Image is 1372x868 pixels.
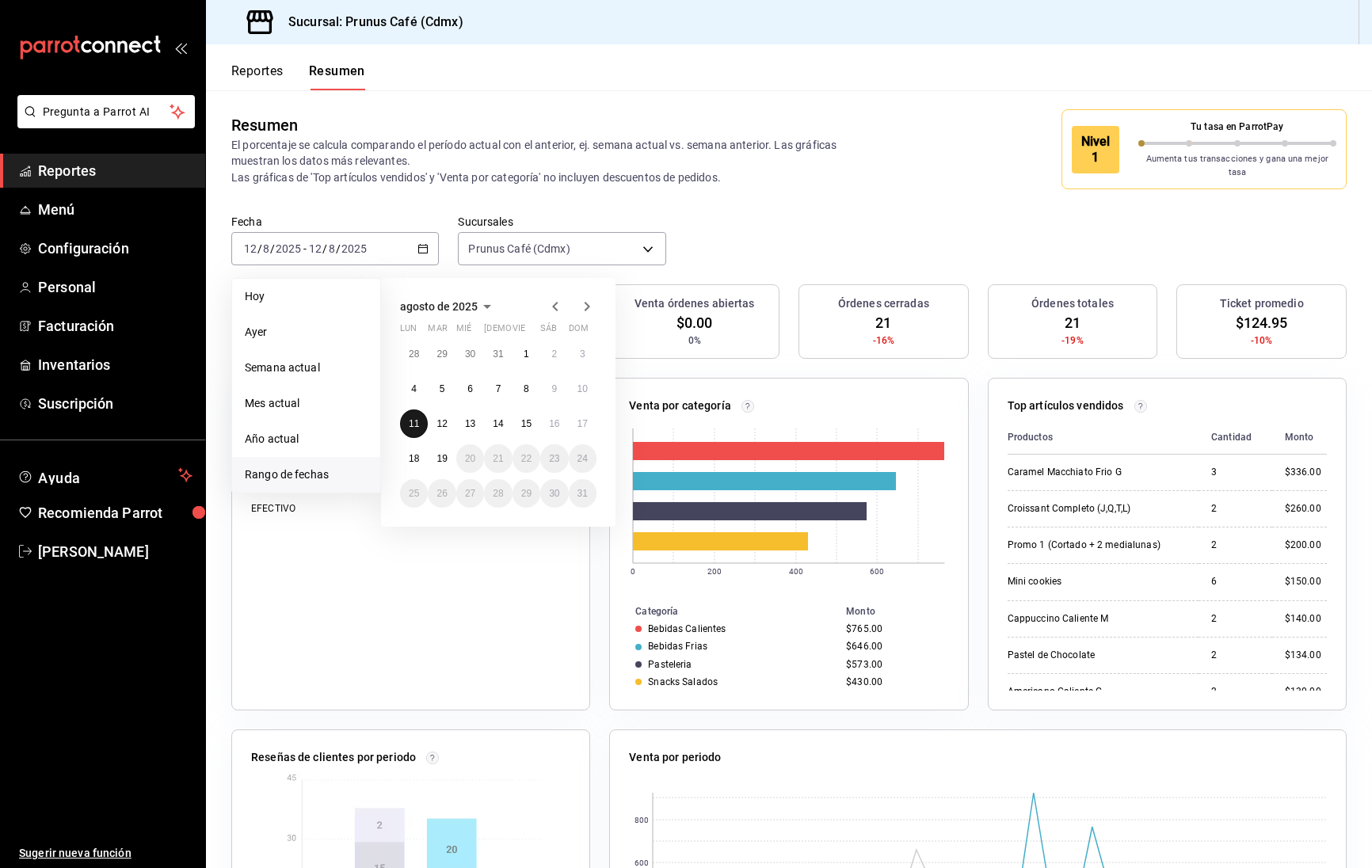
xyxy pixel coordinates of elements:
button: 1 de agosto de 2025 [513,340,540,368]
span: - [303,242,307,255]
p: Venta por periodo [629,749,721,766]
span: 21 [1065,312,1080,333]
span: Mes actual [245,395,368,412]
abbr: 14 de agosto de 2025 [493,418,503,429]
abbr: martes [428,323,447,340]
p: Aumenta tus transacciones y gana una mejor tasa [1138,153,1337,179]
button: 14 de agosto de 2025 [484,409,512,438]
span: Ayer [245,324,368,341]
div: Nivel 1 [1072,126,1119,173]
span: / [270,242,275,255]
abbr: 10 de agosto de 2025 [577,383,588,394]
button: 18 de agosto de 2025 [400,444,428,473]
div: Bebidas Frias [648,641,707,652]
span: Pregunta a Parrot AI [43,104,170,120]
abbr: miércoles [456,323,471,340]
button: Pregunta a Parrot AI [17,95,195,128]
button: 11 de agosto de 2025 [400,409,428,438]
button: 10 de agosto de 2025 [569,375,596,403]
button: 12 de agosto de 2025 [428,409,455,438]
span: Reportes [38,160,192,181]
button: 31 de agosto de 2025 [569,479,596,508]
span: / [322,242,327,255]
abbr: 28 de agosto de 2025 [493,488,503,499]
span: Configuración [38,238,192,259]
button: 31 de julio de 2025 [484,340,512,368]
abbr: 18 de agosto de 2025 [409,453,419,464]
th: Cantidad [1199,421,1272,455]
div: Snacks Salados [648,676,718,687]
span: Personal [38,276,192,298]
text: 0 [631,567,635,576]
div: Promo 1 (Cortado + 2 medialunas) [1008,539,1166,552]
div: navigation tabs [231,63,365,90]
h3: Sucursal: Prunus Café (Cdmx) [276,13,463,32]
text: 800 [635,816,649,824]
span: [PERSON_NAME] [38,541,192,562]
div: Mini cookies [1008,575,1166,588]
abbr: 31 de agosto de 2025 [577,488,588,499]
abbr: 29 de agosto de 2025 [521,488,532,499]
h3: Ticket promedio [1220,295,1304,312]
abbr: 5 de agosto de 2025 [440,383,445,394]
abbr: viernes [513,323,525,340]
span: / [257,242,262,255]
abbr: 24 de agosto de 2025 [577,453,588,464]
button: 21 de agosto de 2025 [484,444,512,473]
abbr: 23 de agosto de 2025 [549,453,559,464]
button: 16 de agosto de 2025 [540,409,568,438]
button: 4 de agosto de 2025 [400,375,428,403]
div: $573.00 [846,659,943,670]
span: Suscripción [38,393,192,414]
abbr: 15 de agosto de 2025 [521,418,532,429]
h3: Venta órdenes abiertas [635,295,755,312]
div: Resumen [231,113,298,137]
button: 19 de agosto de 2025 [428,444,455,473]
p: El porcentaje se calcula comparando el período actual con el anterior, ej. semana actual vs. sema... [231,137,882,185]
button: 23 de agosto de 2025 [540,444,568,473]
abbr: 12 de agosto de 2025 [436,418,447,429]
button: 25 de agosto de 2025 [400,479,428,508]
span: Semana actual [245,360,368,376]
text: 600 [870,567,884,576]
span: 0% [688,333,701,348]
button: Reportes [231,63,284,90]
abbr: 2 de agosto de 2025 [551,348,557,360]
button: 30 de julio de 2025 [456,340,484,368]
a: Pregunta a Parrot AI [11,115,195,131]
div: 2 [1211,649,1260,662]
abbr: sábado [540,323,557,340]
button: 27 de agosto de 2025 [456,479,484,508]
div: Bebidas Calientes [648,623,726,634]
h3: Órdenes cerradas [838,295,929,312]
button: 20 de agosto de 2025 [456,444,484,473]
input: -- [328,242,336,255]
abbr: 20 de agosto de 2025 [465,453,475,464]
th: Productos [1008,421,1199,455]
button: 2 de agosto de 2025 [540,340,568,368]
button: 22 de agosto de 2025 [513,444,540,473]
span: -10% [1251,333,1273,348]
span: Prunus Café (Cdmx) [468,241,570,257]
abbr: 31 de julio de 2025 [493,348,503,360]
div: $430.00 [846,676,943,687]
div: Pastel de Chocolate [1008,649,1166,662]
span: Rango de fechas [245,466,368,483]
abbr: 7 de agosto de 2025 [496,383,501,394]
span: Hoy [245,288,368,305]
button: 5 de agosto de 2025 [428,375,455,403]
span: Inventarios [38,354,192,375]
p: Venta por categoría [629,398,731,414]
span: Ayuda [38,466,172,485]
abbr: 3 de agosto de 2025 [580,348,585,360]
abbr: 28 de julio de 2025 [409,348,419,360]
button: 28 de julio de 2025 [400,340,428,368]
button: 30 de agosto de 2025 [540,479,568,508]
div: $646.00 [846,641,943,652]
button: 15 de agosto de 2025 [513,409,540,438]
div: $336.00 [1285,466,1327,479]
button: 28 de agosto de 2025 [484,479,512,508]
label: Fecha [231,216,439,227]
abbr: 30 de agosto de 2025 [549,488,559,499]
div: 2 [1211,685,1260,699]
